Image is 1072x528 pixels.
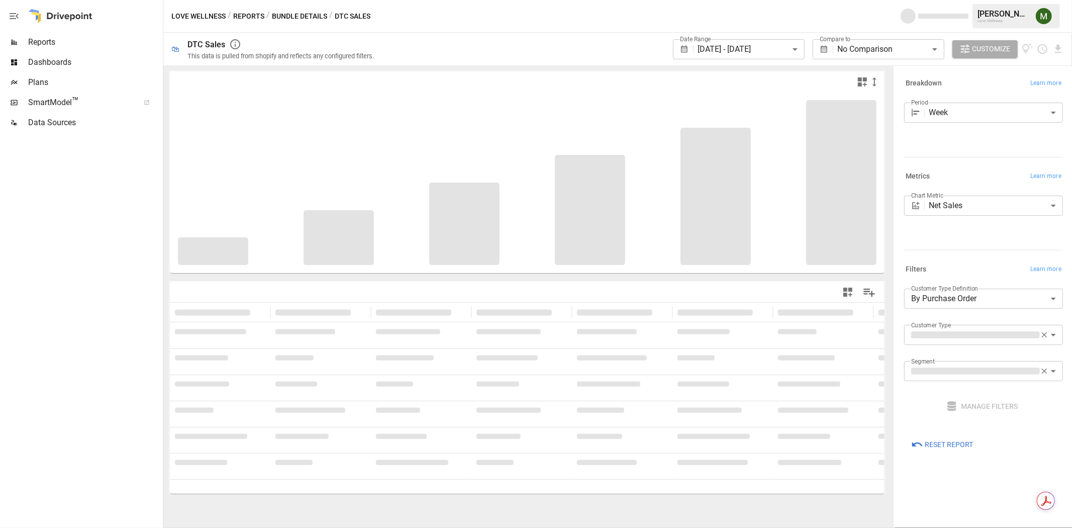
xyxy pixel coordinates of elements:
span: ™ [72,95,79,108]
button: Sort [854,305,868,319]
div: 🛍 [171,44,179,54]
div: [PERSON_NAME] [978,9,1030,19]
button: Sort [553,305,567,319]
div: This data is pulled from Shopify and reflects any configured filters. [187,52,374,60]
button: Manage Columns [858,281,881,304]
button: Reports [233,10,264,23]
label: Customer Type [911,321,951,329]
button: Sort [352,305,366,319]
span: Data Sources [28,117,161,129]
label: Segment [911,357,935,366]
div: Week [929,103,1063,123]
span: Reset Report [925,438,973,451]
div: DTC Sales [187,40,225,49]
span: Learn more [1030,171,1061,182]
button: Love Wellness [171,10,226,23]
h6: Breakdown [906,78,942,89]
button: Sort [251,305,265,319]
button: Schedule report [1037,43,1048,55]
button: Sort [452,305,466,319]
label: Chart Metric [911,191,944,200]
span: Learn more [1030,265,1061,275]
div: No Comparison [837,39,944,59]
button: View documentation [1022,40,1033,58]
h6: Metrics [906,171,930,182]
h6: Filters [906,264,927,275]
div: Net Sales [929,196,1063,216]
div: [DATE] - [DATE] [698,39,804,59]
button: Meredith Lacasse [1030,2,1058,30]
label: Date Range [680,35,711,43]
div: / [266,10,270,23]
label: Customer Type Definition [911,284,979,293]
img: Meredith Lacasse [1036,8,1052,24]
span: Reports [28,36,161,48]
div: By Purchase Order [904,289,1063,309]
button: Reset Report [904,435,980,454]
button: Bundle Details [272,10,327,23]
div: Love Wellness [978,19,1030,23]
button: Customize [952,40,1018,58]
span: SmartModel [28,97,133,109]
div: / [228,10,231,23]
button: Download report [1052,43,1064,55]
span: Customize [972,43,1011,55]
div: / [329,10,333,23]
label: Period [911,98,928,107]
span: Dashboards [28,56,161,68]
button: Sort [653,305,667,319]
label: Compare to [820,35,851,43]
button: Sort [754,305,768,319]
span: Learn more [1030,78,1061,89]
span: Plans [28,76,161,89]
